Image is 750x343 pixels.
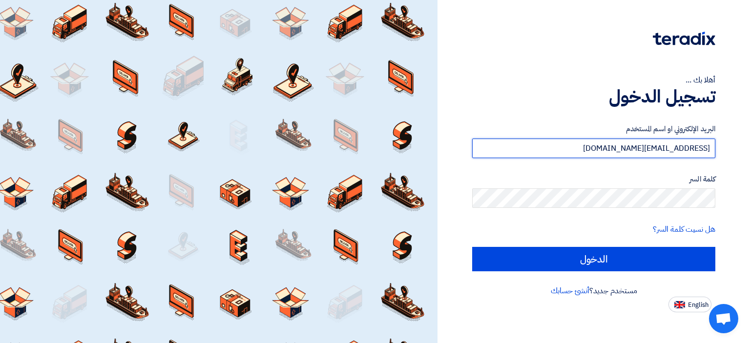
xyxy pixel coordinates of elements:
[709,304,738,333] a: Open chat
[472,247,715,271] input: الدخول
[472,74,715,86] div: أهلا بك ...
[472,123,715,135] label: البريد الإلكتروني او اسم المستخدم
[472,86,715,107] h1: تسجيل الدخول
[472,139,715,158] input: أدخل بريد العمل الإلكتروني او اسم المستخدم الخاص بك ...
[674,301,685,308] img: en-US.png
[688,302,708,308] span: English
[653,223,715,235] a: هل نسيت كلمة السر؟
[653,32,715,45] img: Teradix logo
[472,174,715,185] label: كلمة السر
[668,297,711,312] button: English
[472,285,715,297] div: مستخدم جديد؟
[551,285,589,297] a: أنشئ حسابك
